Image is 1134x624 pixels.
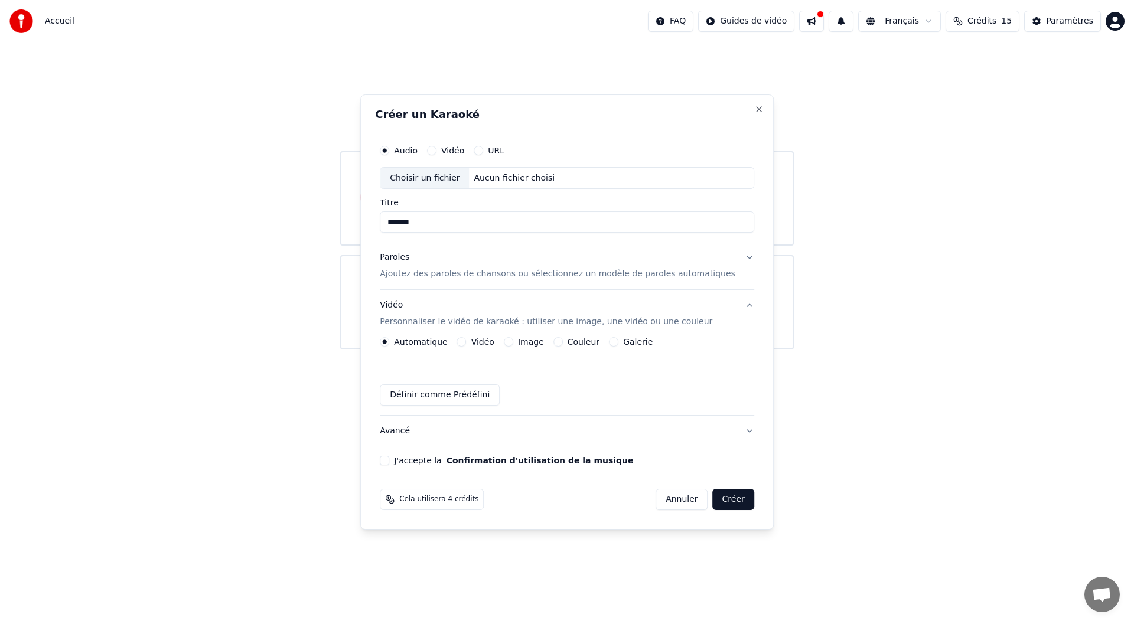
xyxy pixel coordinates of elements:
[488,146,504,155] label: URL
[399,495,478,504] span: Cela utilisera 4 crédits
[471,338,494,346] label: Vidéo
[380,269,735,280] p: Ajoutez des paroles de chansons ou sélectionnez un modèle de paroles automatiques
[380,199,754,207] label: Titre
[713,489,754,510] button: Créer
[380,168,469,189] div: Choisir un fichier
[394,146,418,155] label: Audio
[568,338,599,346] label: Couleur
[394,456,633,465] label: J'accepte la
[447,456,634,465] button: J'accepte la
[380,337,754,415] div: VidéoPersonnaliser le vidéo de karaoké : utiliser une image, une vidéo ou une couleur
[380,252,409,264] div: Paroles
[394,338,447,346] label: Automatique
[656,489,708,510] button: Annuler
[518,338,544,346] label: Image
[623,338,653,346] label: Galerie
[380,416,754,446] button: Avancé
[380,243,754,290] button: ParolesAjoutez des paroles de chansons ou sélectionnez un modèle de paroles automatiques
[375,109,759,120] h2: Créer un Karaoké
[380,316,712,328] p: Personnaliser le vidéo de karaoké : utiliser une image, une vidéo ou une couleur
[441,146,464,155] label: Vidéo
[470,172,560,184] div: Aucun fichier choisi
[380,290,754,338] button: VidéoPersonnaliser le vidéo de karaoké : utiliser une image, une vidéo ou une couleur
[380,384,500,406] button: Définir comme Prédéfini
[380,300,712,328] div: Vidéo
